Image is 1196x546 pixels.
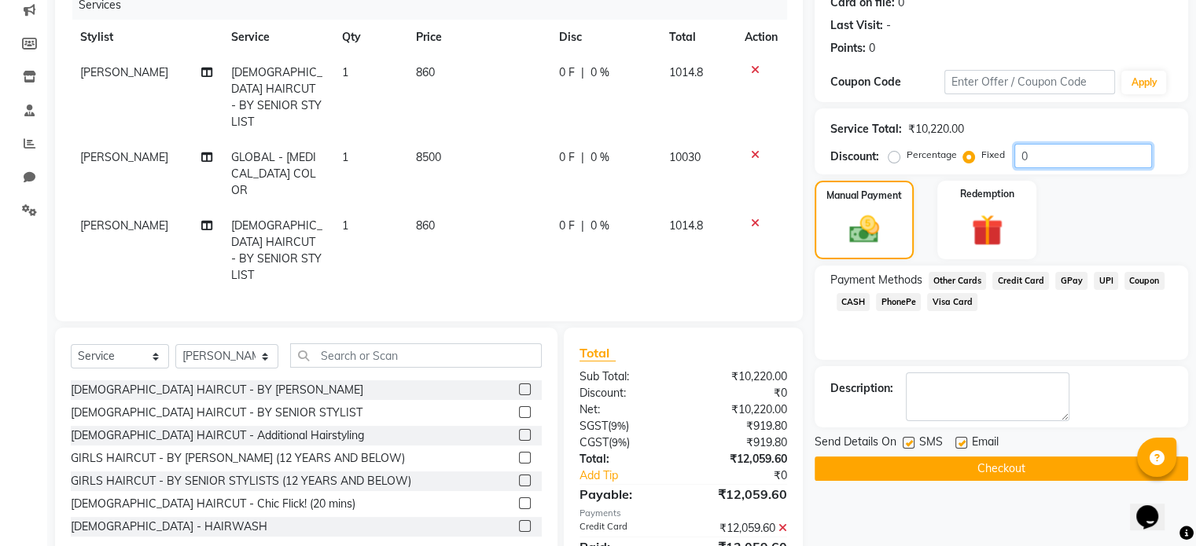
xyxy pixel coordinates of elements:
[580,435,609,449] span: CGST
[683,485,799,504] div: ₹12,059.60
[342,150,348,164] span: 1
[71,519,267,535] div: [DEMOGRAPHIC_DATA] - HAIRWASH
[71,405,362,421] div: [DEMOGRAPHIC_DATA] HAIRCUT - BY SENIOR STYLIST
[683,418,799,434] div: ₹919.80
[568,368,683,385] div: Sub Total:
[612,436,627,449] span: 9%
[908,121,964,137] div: ₹10,220.00
[840,212,889,247] img: _cash.svg
[407,20,550,55] th: Price
[830,121,902,137] div: Service Total:
[1094,272,1118,290] span: UPI
[683,520,799,537] div: ₹12,059.60
[735,20,787,55] th: Action
[960,187,1014,201] label: Redemption
[591,149,609,166] span: 0 %
[231,150,316,197] span: GLOBAL - [MEDICAL_DATA] COLOR
[927,293,977,311] span: Visa Card
[568,385,683,401] div: Discount:
[944,70,1116,94] input: Enter Offer / Coupon Code
[71,450,405,467] div: GIRLS HAIRCUT - BY [PERSON_NAME] (12 YEARS AND BELOW)
[231,218,322,282] span: [DEMOGRAPHIC_DATA] HAIRCUT - BY SENIOR STYLIST
[992,272,1049,290] span: Credit Card
[830,380,893,397] div: Description:
[580,345,616,361] span: Total
[683,434,799,451] div: ₹919.80
[568,451,683,467] div: Total:
[972,434,999,453] span: Email
[581,149,584,166] span: |
[591,64,609,81] span: 0 %
[290,343,542,368] input: Search or Scan
[222,20,333,55] th: Service
[1130,483,1180,530] iframe: chat widget
[581,64,584,81] span: |
[611,420,626,432] span: 9%
[231,65,322,129] span: [DEMOGRAPHIC_DATA] HAIRCUT - BY SENIOR STYLIST
[837,293,870,311] span: CASH
[71,496,355,512] div: [DEMOGRAPHIC_DATA] HAIRCUT - Chic Flick! (20 mins)
[830,40,866,57] div: Points:
[416,150,441,164] span: 8500
[929,272,987,290] span: Other Cards
[71,473,411,489] div: GIRLS HAIRCUT - BY SENIOR STYLISTS (12 YEARS AND BELOW)
[568,401,683,418] div: Net:
[830,272,922,288] span: Payment Methods
[559,218,575,234] span: 0 F
[826,189,902,203] label: Manual Payment
[1124,272,1165,290] span: Coupon
[580,507,787,520] div: Payments
[815,434,896,453] span: Send Details On
[568,418,683,434] div: ( )
[71,20,222,55] th: Stylist
[559,64,575,81] span: 0 F
[660,20,735,55] th: Total
[568,520,683,537] div: Credit Card
[669,150,701,164] span: 10030
[568,467,702,484] a: Add Tip
[80,218,168,233] span: [PERSON_NAME]
[342,218,348,233] span: 1
[876,293,921,311] span: PhonePe
[683,451,799,467] div: ₹12,059.60
[669,218,703,233] span: 1014.8
[830,17,883,34] div: Last Visit:
[962,211,1013,250] img: _gift.svg
[1121,71,1166,94] button: Apply
[80,65,168,79] span: [PERSON_NAME]
[683,368,799,385] div: ₹10,220.00
[683,401,799,418] div: ₹10,220.00
[71,427,364,444] div: [DEMOGRAPHIC_DATA] HAIRCUT - Additional Hairstyling
[581,218,584,234] span: |
[869,40,875,57] div: 0
[683,385,799,401] div: ₹0
[669,65,703,79] span: 1014.8
[559,149,575,166] span: 0 F
[333,20,407,55] th: Qty
[830,74,944,90] div: Coupon Code
[342,65,348,79] span: 1
[815,456,1188,481] button: Checkout
[568,434,683,451] div: ( )
[416,65,435,79] span: 860
[830,148,879,165] div: Discount:
[919,434,943,453] span: SMS
[568,485,683,504] div: Payable:
[1055,272,1087,290] span: GPay
[71,382,363,398] div: [DEMOGRAPHIC_DATA] HAIRCUT - BY [PERSON_NAME]
[591,218,609,234] span: 0 %
[80,150,168,164] span: [PERSON_NAME]
[907,148,957,162] label: Percentage
[702,467,798,484] div: ₹0
[550,20,660,55] th: Disc
[981,148,1005,162] label: Fixed
[580,419,608,433] span: SGST
[886,17,891,34] div: -
[416,218,435,233] span: 860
